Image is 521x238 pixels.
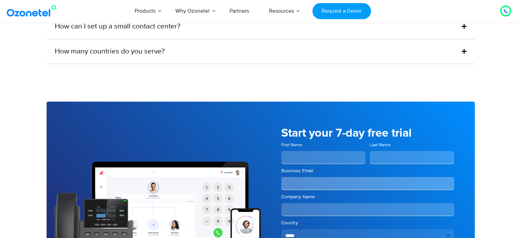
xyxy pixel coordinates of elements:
[55,46,165,57] a: How many countries do you serve?
[47,14,475,39] div: How can I set up a small contact center?
[281,193,454,200] label: Company Name
[370,142,454,148] label: Last Name
[281,127,454,139] h5: Start your 7-day free trial
[281,220,454,226] label: Country
[281,142,366,148] label: First Name
[312,3,371,19] a: Request a Demo
[281,167,454,174] label: Business Email
[55,21,181,32] a: How can I set up a small contact center?
[47,39,475,64] div: How many countries do you serve?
